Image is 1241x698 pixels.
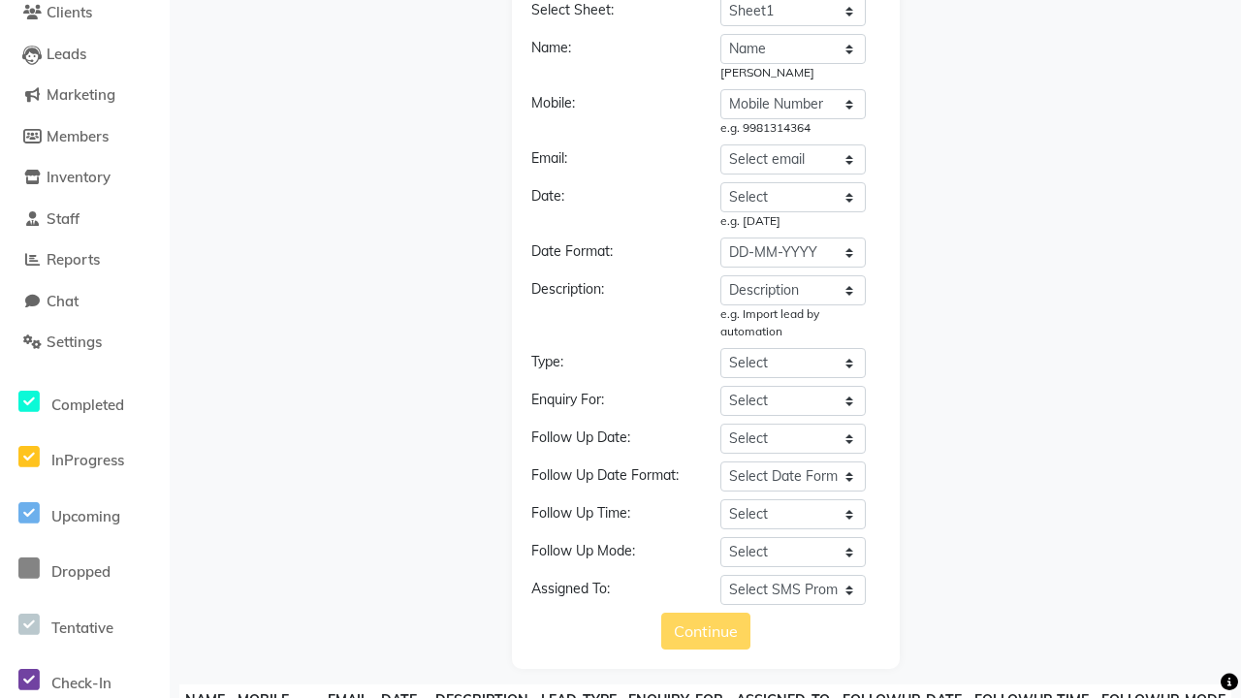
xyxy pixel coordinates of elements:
[47,333,102,351] span: Settings
[517,279,706,340] div: Description:
[5,208,165,231] a: Staff
[5,126,165,148] a: Members
[47,250,100,269] span: Reports
[51,507,120,525] span: Upcoming
[517,541,706,567] div: Follow Up Mode:
[5,2,165,24] a: Clients
[517,390,706,416] div: Enquiry For:
[5,84,165,107] a: Marketing
[517,503,706,529] div: Follow Up Time:
[720,212,866,230] div: e.g. [DATE]
[5,332,165,354] a: Settings
[720,305,866,340] div: e.g. Import lead by automation
[517,352,706,378] div: Type:
[517,579,706,605] div: Assigned To:
[47,168,111,186] span: Inventory
[51,619,113,637] span: Tentative
[517,148,706,174] div: Email:
[47,45,86,63] span: Leads
[5,249,165,271] a: Reports
[5,291,165,313] a: Chat
[720,64,866,81] div: [PERSON_NAME]
[47,209,80,228] span: Staff
[720,119,866,137] div: e.g. 9981314364
[517,186,706,230] div: Date:
[5,167,165,189] a: Inventory
[517,428,706,454] div: Follow Up Date:
[51,451,124,469] span: InProgress
[47,292,79,310] span: Chat
[47,3,92,21] span: Clients
[517,93,706,137] div: Mobile:
[47,127,109,145] span: Members
[47,85,115,104] span: Marketing
[5,44,165,66] a: Leads
[517,241,706,268] div: Date Format:
[51,674,111,692] span: Check-In
[51,562,111,581] span: Dropped
[517,38,706,81] div: Name:
[51,396,124,414] span: Completed
[517,465,706,492] div: Follow Up Date Format:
